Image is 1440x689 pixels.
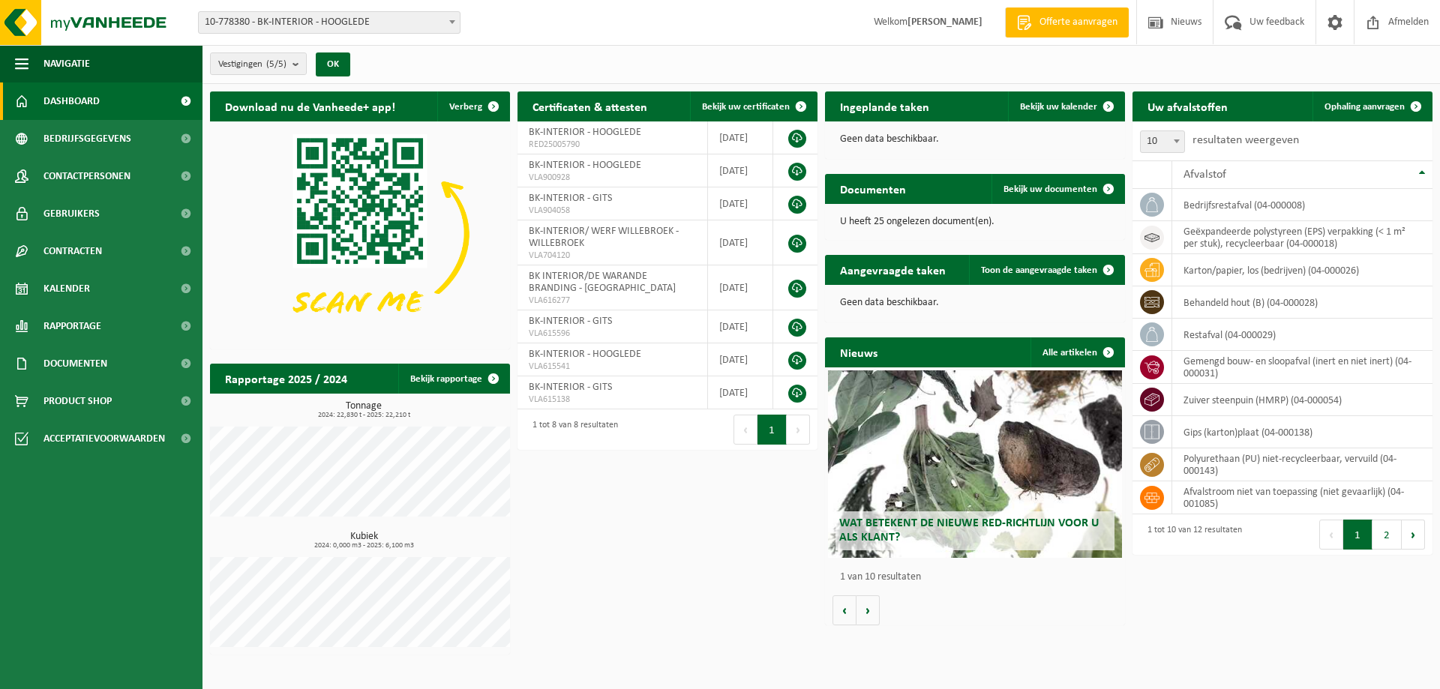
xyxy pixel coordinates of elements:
[840,298,1110,308] p: Geen data beschikbaar.
[1008,91,1123,121] a: Bekijk uw kalender
[529,271,676,294] span: BK INTERIOR/DE WARANDE BRANDING - [GEOGRAPHIC_DATA]
[1172,221,1432,254] td: geëxpandeerde polystyreen (EPS) verpakking (< 1 m² per stuk), recycleerbaar (04-000018)
[1030,337,1123,367] a: Alle artikelen
[828,370,1122,558] a: Wat betekent de nieuwe RED-richtlijn voor u als klant?
[825,91,944,121] h2: Ingeplande taken
[825,255,961,284] h2: Aangevraagde taken
[839,517,1099,544] span: Wat betekent de nieuwe RED-richtlijn voor u als klant?
[981,265,1097,275] span: Toon de aangevraagde taken
[43,45,90,82] span: Navigatie
[529,172,696,184] span: VLA900928
[210,364,362,393] h2: Rapportage 2025 / 2024
[1172,384,1432,416] td: zuiver steenpuin (HMRP) (04-000054)
[43,195,100,232] span: Gebruikers
[517,91,662,121] h2: Certificaten & attesten
[1372,520,1402,550] button: 2
[316,52,350,76] button: OK
[218,53,286,76] span: Vestigingen
[529,349,641,360] span: BK-INTERIOR - HOOGLEDE
[449,102,482,112] span: Verberg
[529,250,696,262] span: VLA704120
[210,52,307,75] button: Vestigingen(5/5)
[43,270,90,307] span: Kalender
[43,82,100,120] span: Dashboard
[1172,351,1432,384] td: gemengd bouw- en sloopafval (inert en niet inert) (04-000031)
[1172,416,1432,448] td: gips (karton)plaat (04-000138)
[43,307,101,345] span: Rapportage
[787,415,810,445] button: Next
[1343,520,1372,550] button: 1
[43,232,102,270] span: Contracten
[733,415,757,445] button: Previous
[525,413,618,446] div: 1 tot 8 van 8 resultaten
[708,376,773,409] td: [DATE]
[825,337,892,367] h2: Nieuws
[708,154,773,187] td: [DATE]
[529,328,696,340] span: VLA615596
[398,364,508,394] a: Bekijk rapportage
[1192,134,1299,146] label: resultaten weergeven
[708,343,773,376] td: [DATE]
[217,542,510,550] span: 2024: 0,000 m3 - 2025: 6,100 m3
[969,255,1123,285] a: Toon de aangevraagde taken
[1324,102,1405,112] span: Ophaling aanvragen
[1402,520,1425,550] button: Next
[991,174,1123,204] a: Bekijk uw documenten
[43,157,130,195] span: Contactpersonen
[1172,448,1432,481] td: polyurethaan (PU) niet-recycleerbaar, vervuild (04-000143)
[1312,91,1431,121] a: Ophaling aanvragen
[1172,319,1432,351] td: restafval (04-000029)
[529,226,679,249] span: BK-INTERIOR/ WERF WILLEBROEK - WILLEBROEK
[702,102,790,112] span: Bekijk uw certificaten
[529,160,641,171] span: BK-INTERIOR - HOOGLEDE
[840,134,1110,145] p: Geen data beschikbaar.
[840,572,1117,583] p: 1 van 10 resultaten
[43,382,112,420] span: Product Shop
[708,265,773,310] td: [DATE]
[1172,254,1432,286] td: karton/papier, los (bedrijven) (04-000026)
[210,91,410,121] h2: Download nu de Vanheede+ app!
[529,295,696,307] span: VLA616277
[840,217,1110,227] p: U heeft 25 ongelezen document(en).
[1172,286,1432,319] td: behandeld hout (B) (04-000028)
[1003,184,1097,194] span: Bekijk uw documenten
[907,16,982,28] strong: [PERSON_NAME]
[210,121,510,346] img: Download de VHEPlus App
[43,345,107,382] span: Documenten
[217,401,510,419] h3: Tonnage
[825,174,921,203] h2: Documenten
[217,412,510,419] span: 2024: 22,830 t - 2025: 22,210 t
[1172,189,1432,221] td: bedrijfsrestafval (04-000008)
[1005,7,1129,37] a: Offerte aanvragen
[266,59,286,69] count: (5/5)
[199,12,460,33] span: 10-778380 - BK-INTERIOR - HOOGLEDE
[1132,91,1243,121] h2: Uw afvalstoffen
[437,91,508,121] button: Verberg
[856,595,880,625] button: Volgende
[757,415,787,445] button: 1
[1020,102,1097,112] span: Bekijk uw kalender
[529,127,641,138] span: BK-INTERIOR - HOOGLEDE
[43,420,165,457] span: Acceptatievoorwaarden
[1141,131,1184,152] span: 10
[1036,15,1121,30] span: Offerte aanvragen
[708,121,773,154] td: [DATE]
[690,91,816,121] a: Bekijk uw certificaten
[832,595,856,625] button: Vorige
[529,316,612,327] span: BK-INTERIOR - GITS
[708,220,773,265] td: [DATE]
[198,11,460,34] span: 10-778380 - BK-INTERIOR - HOOGLEDE
[1140,130,1185,153] span: 10
[529,382,612,393] span: BK-INTERIOR - GITS
[529,193,612,204] span: BK-INTERIOR - GITS
[529,394,696,406] span: VLA615138
[217,532,510,550] h3: Kubiek
[529,205,696,217] span: VLA904058
[708,310,773,343] td: [DATE]
[1319,520,1343,550] button: Previous
[1172,481,1432,514] td: afvalstroom niet van toepassing (niet gevaarlijk) (04-001085)
[529,139,696,151] span: RED25005790
[708,187,773,220] td: [DATE]
[529,361,696,373] span: VLA615541
[1140,518,1242,551] div: 1 tot 10 van 12 resultaten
